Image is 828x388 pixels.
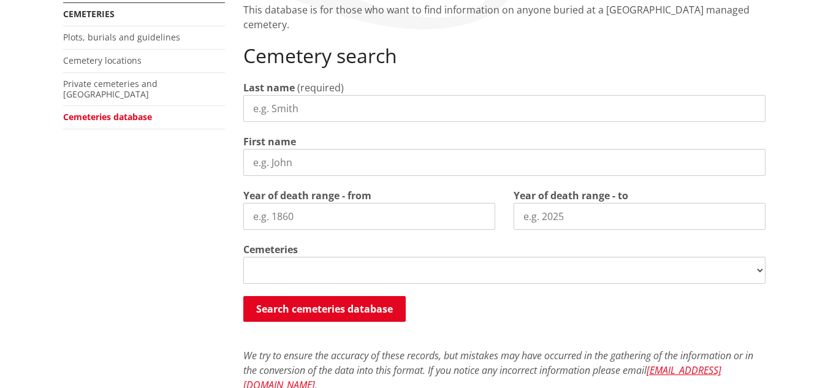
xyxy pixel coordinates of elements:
input: e.g. Smith [243,95,765,122]
a: Cemeteries database [63,111,152,123]
a: Cemeteries [63,8,115,20]
label: First name [243,134,296,149]
label: Year of death range - from [243,188,371,203]
label: Year of death range - to [514,188,628,203]
input: e.g. 2025 [514,203,765,230]
a: Private cemeteries and [GEOGRAPHIC_DATA] [63,78,158,100]
a: Plots, burials and guidelines [63,31,180,43]
label: Last name [243,80,295,95]
input: e.g. 1860 [243,203,495,230]
input: e.g. John [243,149,765,176]
p: This database is for those who want to find information on anyone buried at a [GEOGRAPHIC_DATA] m... [243,2,765,32]
a: Cemetery locations [63,55,142,66]
button: Search cemeteries database [243,296,406,322]
span: (required) [297,81,344,94]
label: Cemeteries [243,242,298,257]
h2: Cemetery search [243,44,765,67]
